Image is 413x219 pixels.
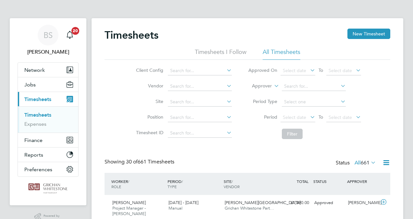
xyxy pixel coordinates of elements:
[355,160,376,166] label: All
[111,184,121,189] span: ROLE
[168,113,232,122] input: Search for...
[134,130,163,135] label: Timesheet ID
[105,29,158,42] h2: Timesheets
[29,183,67,194] img: grichanwhitestone-logo-retina.png
[134,98,163,104] label: Site
[347,29,390,39] button: New Timesheet
[168,184,177,189] span: TYPE
[126,159,138,165] span: 30 of
[18,25,79,56] a: BS[PERSON_NAME]
[195,48,246,60] li: Timesheets I Follow
[248,98,277,104] label: Period Type
[168,129,232,138] input: Search for...
[128,179,129,184] span: /
[248,67,277,73] label: Approved On
[18,48,79,56] span: Brittany Seabrook
[169,205,182,211] span: Manual
[18,133,78,147] button: Finance
[282,129,303,139] button: Filter
[312,198,345,208] div: Approved
[24,96,51,102] span: Timesheets
[224,184,240,189] span: VENDOR
[126,159,174,165] span: 661 Timesheets
[222,175,278,192] div: SITE
[18,162,78,176] button: Preferences
[297,179,308,184] span: TOTAL
[283,114,306,120] span: Select date
[44,31,53,39] span: BS
[71,27,79,35] span: 20
[18,106,78,133] div: Timesheets
[112,205,146,216] span: Project Manager - [PERSON_NAME]
[110,175,166,192] div: WORKER
[63,25,76,45] a: 20
[24,137,43,143] span: Finance
[243,83,272,89] label: Approver
[24,67,45,73] span: Network
[134,114,163,120] label: Position
[134,67,163,73] label: Client Config
[317,113,325,121] span: To
[18,92,78,106] button: Timesheets
[248,114,277,120] label: Period
[24,152,43,158] span: Reports
[112,200,146,205] span: [PERSON_NAME]
[168,66,232,75] input: Search for...
[361,160,369,166] span: 661
[232,179,233,184] span: /
[282,82,346,91] input: Search for...
[312,175,345,187] div: STATUS
[329,114,352,120] span: Select date
[44,213,62,219] span: Powered by
[169,200,198,205] span: [DATE] - [DATE]
[168,97,232,107] input: Search for...
[24,112,51,118] a: Timesheets
[10,18,86,205] nav: Main navigation
[18,148,78,162] button: Reports
[24,82,36,88] span: Jobs
[263,48,300,60] li: All Timesheets
[329,68,352,73] span: Select date
[168,82,232,91] input: Search for...
[166,175,222,192] div: PERIOD
[283,68,306,73] span: Select date
[24,166,52,173] span: Preferences
[134,83,163,89] label: Vendor
[18,77,78,92] button: Jobs
[225,200,301,205] span: [PERSON_NAME][GEOGRAPHIC_DATA]
[317,66,325,74] span: To
[18,63,78,77] button: Network
[336,159,377,168] div: Status
[181,179,183,184] span: /
[282,97,346,107] input: Select one
[18,183,79,194] a: Go to home page
[345,198,379,208] div: [PERSON_NAME]
[24,121,46,127] a: Expenses
[105,159,176,165] div: Showing
[225,205,274,211] span: Grichan Whitestone Part…
[345,175,379,187] div: APPROVER
[278,198,312,208] div: £1,590.00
